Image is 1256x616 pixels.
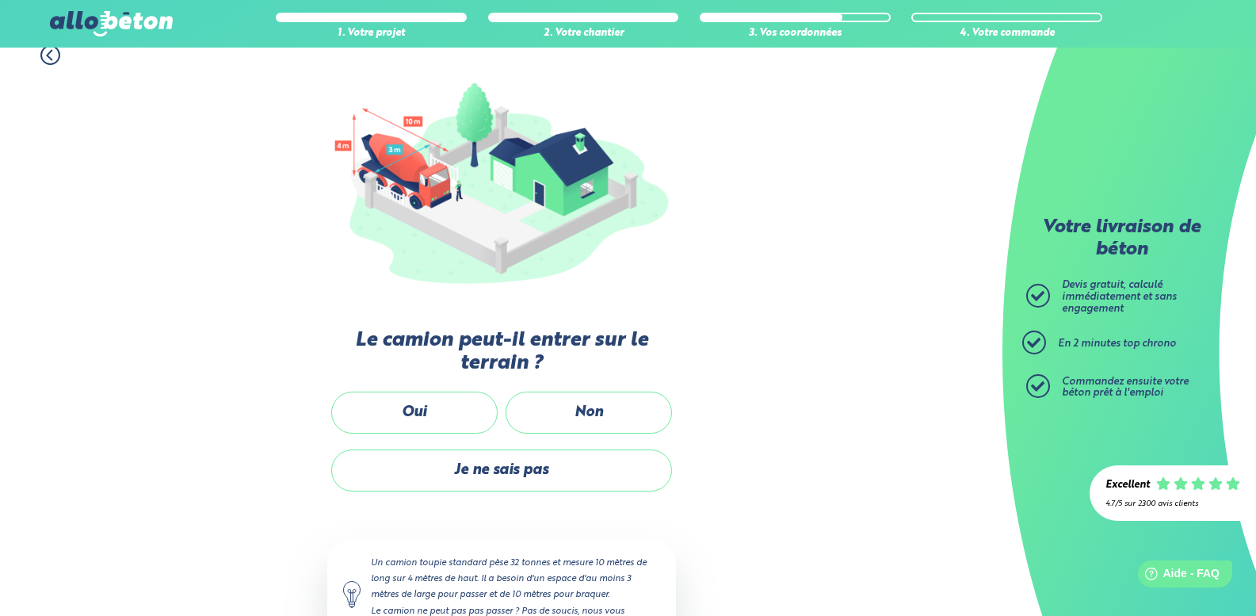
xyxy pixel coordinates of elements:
span: Devis gratuit, calculé immédiatement et sans engagement [1062,280,1177,313]
div: 4. Votre commande [911,28,1102,40]
div: 2. Votre chantier [488,28,679,40]
label: Oui [331,392,498,434]
label: Je ne sais pas [331,450,672,492]
span: Commandez ensuite votre béton prêt à l'emploi [1062,377,1189,399]
div: 3. Vos coordonnées [700,28,891,40]
div: 1. Votre projet [276,28,467,40]
iframe: Help widget launcher [1115,554,1239,599]
label: Non [506,392,672,434]
div: 4.7/5 sur 2300 avis clients [1105,499,1240,508]
p: Votre livraison de béton [1030,217,1212,261]
img: allobéton [50,11,172,36]
label: Le camion peut-il entrer sur le terrain ? [327,329,676,376]
div: Excellent [1105,480,1150,492]
span: En 2 minutes top chrono [1058,339,1176,349]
